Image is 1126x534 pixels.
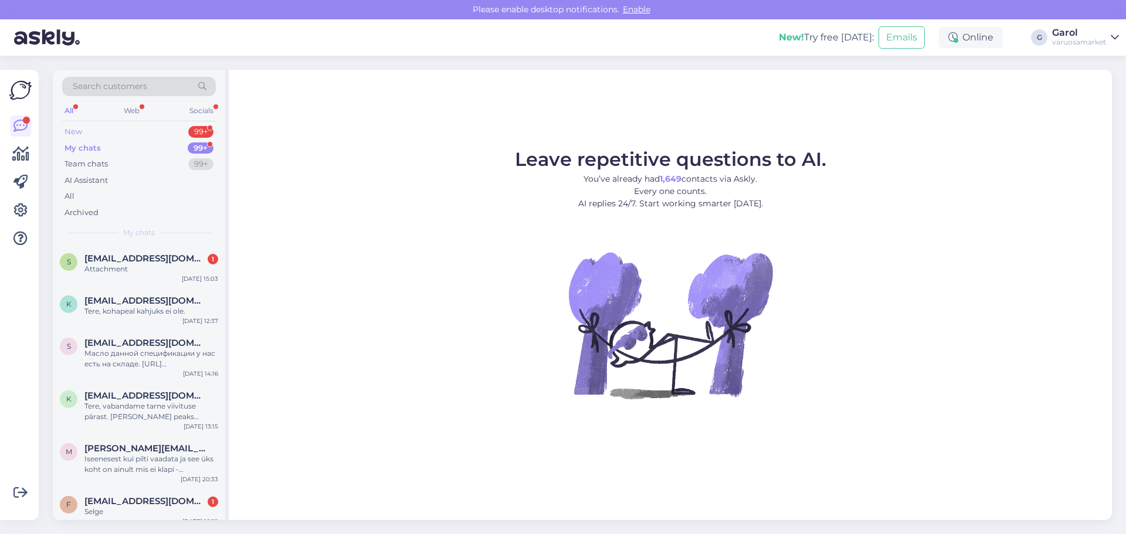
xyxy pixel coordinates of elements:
[187,103,216,118] div: Socials
[939,27,1003,48] div: Online
[65,191,74,202] div: All
[208,496,218,507] div: 1
[188,142,213,154] div: 99+
[84,496,206,506] span: frostdetail.co2@gmail.com
[66,300,72,308] span: k
[67,342,71,351] span: s
[1052,28,1119,47] a: Garolvaruosamarket
[660,174,681,184] b: 1,649
[184,422,218,431] div: [DATE] 13:15
[208,254,218,264] div: 1
[182,317,218,325] div: [DATE] 12:37
[779,32,804,43] b: New!
[84,338,206,348] span: sergeyy.logvinov@gmail.com
[779,30,874,45] div: Try free [DATE]:
[84,348,218,369] div: Масло данной спецификации у нас есть на складе. [URL][DOMAIN_NAME]
[73,80,147,93] span: Search customers
[84,295,206,306] span: kevinbekker15@gmail.com
[84,443,206,454] span: mengel.lauri@gmail.com
[1052,28,1106,38] div: Garol
[84,390,206,401] span: kevinnoorveli11@gmail.com
[515,173,826,210] p: You’ve already had contacts via Askly. Every one counts. AI replies 24/7. Start working smarter [...
[182,274,218,283] div: [DATE] 15:03
[84,264,218,274] div: Attachment
[188,126,213,138] div: 99+
[123,227,155,238] span: My chats
[121,103,142,118] div: Web
[84,506,218,517] div: Selge
[65,207,99,219] div: Archived
[181,475,218,484] div: [DATE] 20:33
[84,454,218,475] div: Iseenesest kui pilti vaadata ja see üks koht on ainult mis ei klapi - [PERSON_NAME] nobedama näpu...
[879,26,925,49] button: Emails
[84,253,206,264] span: sonyericson2007@gmail.com
[9,79,32,101] img: Askly Logo
[188,158,213,170] div: 99+
[65,126,82,138] div: New
[1052,38,1106,47] div: varuosamarket
[66,447,72,456] span: m
[84,306,218,317] div: Tere, kohapeal kahjuks ei ole.
[1031,29,1047,46] div: G
[62,103,76,118] div: All
[65,158,108,170] div: Team chats
[66,394,72,403] span: k
[65,175,108,186] div: AI Assistant
[565,219,776,430] img: No Chat active
[84,401,218,422] div: Tere, vabandame tarne viivituse pärast. [PERSON_NAME] peaks tehasest meie lattu saabuma peatselt.
[182,517,218,526] div: [DATE] 16:22
[183,369,218,378] div: [DATE] 14:16
[515,148,826,171] span: Leave repetitive questions to AI.
[66,500,71,509] span: f
[619,4,654,15] span: Enable
[65,142,101,154] div: My chats
[67,257,71,266] span: s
